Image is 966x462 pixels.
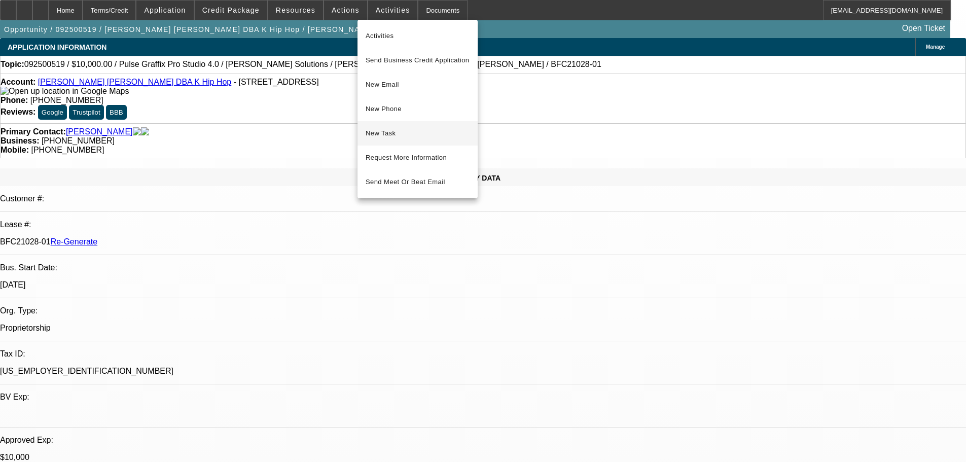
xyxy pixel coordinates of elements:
span: Request More Information [366,152,470,164]
span: New Task [366,127,470,139]
span: Send Meet Or Beat Email [366,176,470,188]
span: Activities [366,30,470,42]
span: New Email [366,79,470,91]
span: New Phone [366,103,470,115]
span: Send Business Credit Application [366,54,470,66]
